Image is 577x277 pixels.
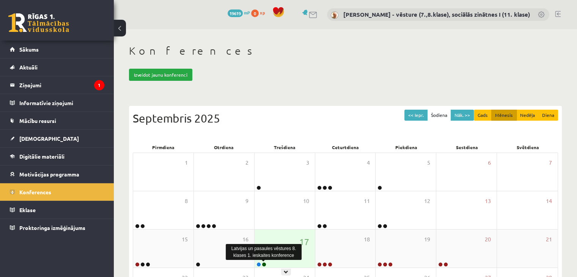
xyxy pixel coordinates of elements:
[245,197,248,205] span: 9
[182,235,188,244] span: 15
[546,235,552,244] span: 21
[488,159,491,167] span: 6
[10,183,104,201] a: Konferences
[10,94,104,112] a: Informatīvie ziņojumi
[244,9,250,16] span: mP
[451,110,474,121] button: Nāk. >>
[19,224,85,231] span: Proktoringa izmēģinājums
[245,159,248,167] span: 2
[299,235,309,248] span: 17
[546,197,552,205] span: 14
[19,153,64,160] span: Digitālie materiāli
[19,94,104,112] legend: Informatīvie ziņojumi
[474,110,492,121] button: Gads
[94,80,104,90] i: 1
[10,58,104,76] a: Aktuāli
[129,69,192,81] a: Izveidot jaunu konferenci
[491,110,517,121] button: Mēnesis
[303,197,309,205] span: 10
[19,189,51,195] span: Konferences
[133,110,558,127] div: Septembris 2025
[129,44,562,57] h1: Konferences
[10,112,104,129] a: Mācību resursi
[185,197,188,205] span: 8
[251,9,269,16] a: 0 xp
[427,159,430,167] span: 5
[10,219,104,236] a: Proktoringa izmēģinājums
[10,201,104,219] a: Eklase
[193,142,254,153] div: Otrdiena
[10,165,104,183] a: Motivācijas programma
[19,46,39,53] span: Sākums
[242,235,248,244] span: 16
[549,159,552,167] span: 7
[10,148,104,165] a: Digitālie materiāli
[404,110,428,121] button: << Iepr.
[19,64,38,71] span: Aktuāli
[437,142,497,153] div: Sestdiena
[251,9,259,17] span: 0
[427,110,451,121] button: Šodiena
[366,159,369,167] span: 4
[376,142,437,153] div: Piekdiena
[485,235,491,244] span: 20
[19,171,79,178] span: Motivācijas programma
[19,206,36,213] span: Eklase
[19,135,79,142] span: [DEMOGRAPHIC_DATA]
[538,110,558,121] button: Diena
[485,197,491,205] span: 13
[8,13,69,32] a: Rīgas 1. Tālmācības vidusskola
[10,41,104,58] a: Sākums
[331,11,338,19] img: Andris Garabidovičs - vēsture (7.,8.klase), sociālās zinātnes I (11. klase)
[185,159,188,167] span: 1
[228,9,243,17] span: 19619
[363,235,369,244] span: 18
[306,159,309,167] span: 3
[19,76,104,94] legend: Ziņojumi
[226,244,302,260] div: Latvijas un pasaules vēstures 8. klases 1. ieskaites konference
[133,142,193,153] div: Pirmdiena
[19,117,56,124] span: Mācību resursi
[10,130,104,147] a: [DEMOGRAPHIC_DATA]
[343,11,530,18] a: [PERSON_NAME] - vēsture (7.,8.klase), sociālās zinātnes I (11. klase)
[497,142,558,153] div: Svētdiena
[228,9,250,16] a: 19619 mP
[424,235,430,244] span: 19
[260,9,265,16] span: xp
[10,76,104,94] a: Ziņojumi1
[516,110,539,121] button: Nedēļa
[315,142,376,153] div: Ceturtdiena
[363,197,369,205] span: 11
[424,197,430,205] span: 12
[254,142,315,153] div: Trešdiena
